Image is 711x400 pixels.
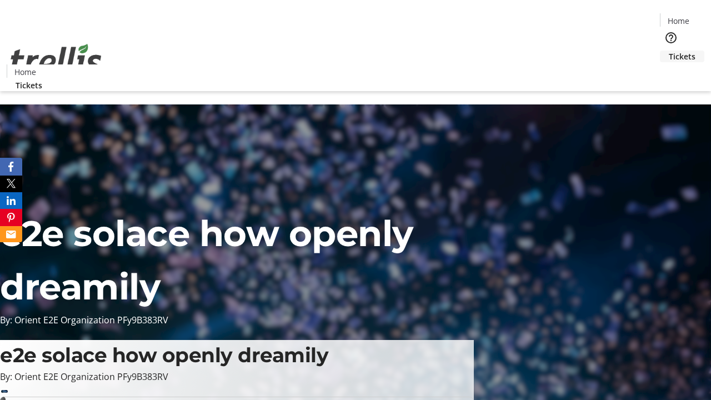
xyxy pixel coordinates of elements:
[660,62,682,84] button: Cart
[14,66,36,78] span: Home
[660,27,682,49] button: Help
[668,15,689,27] span: Home
[7,32,106,87] img: Orient E2E Organization PFy9B383RV's Logo
[660,51,704,62] a: Tickets
[660,15,696,27] a: Home
[7,66,43,78] a: Home
[16,79,42,91] span: Tickets
[669,51,695,62] span: Tickets
[7,79,51,91] a: Tickets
